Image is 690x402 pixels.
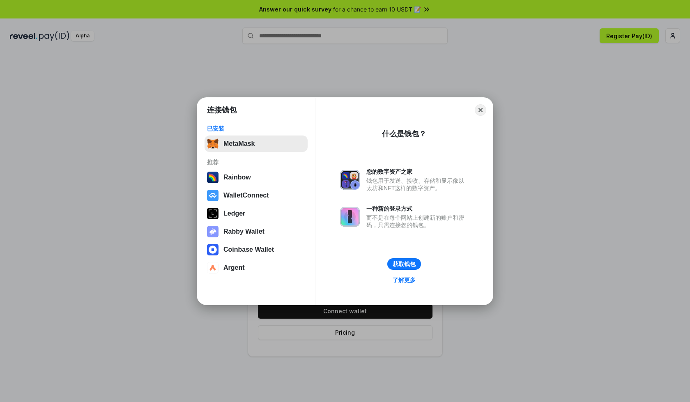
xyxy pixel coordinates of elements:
[207,226,218,237] img: svg+xml,%3Csvg%20xmlns%3D%22http%3A%2F%2Fwww.w3.org%2F2000%2Fsvg%22%20fill%3D%22none%22%20viewBox...
[366,205,468,212] div: 一种新的登录方式
[207,125,305,132] div: 已安装
[382,129,426,139] div: 什么是钱包？
[366,168,468,175] div: 您的数字资产之家
[205,187,308,204] button: WalletConnect
[475,104,486,116] button: Close
[393,260,416,268] div: 获取钱包
[340,207,360,227] img: svg+xml,%3Csvg%20xmlns%3D%22http%3A%2F%2Fwww.w3.org%2F2000%2Fsvg%22%20fill%3D%22none%22%20viewBox...
[223,140,255,147] div: MetaMask
[205,260,308,276] button: Argent
[366,214,468,229] div: 而不是在每个网站上创建新的账户和密码，只需连接您的钱包。
[205,169,308,186] button: Rainbow
[207,244,218,255] img: svg+xml,%3Csvg%20width%3D%2228%22%20height%3D%2228%22%20viewBox%3D%220%200%2028%2028%22%20fill%3D...
[388,275,421,285] a: 了解更多
[207,172,218,183] img: svg+xml,%3Csvg%20width%3D%22120%22%20height%3D%22120%22%20viewBox%3D%220%200%20120%20120%22%20fil...
[393,276,416,284] div: 了解更多
[205,136,308,152] button: MetaMask
[207,190,218,201] img: svg+xml,%3Csvg%20width%3D%2228%22%20height%3D%2228%22%20viewBox%3D%220%200%2028%2028%22%20fill%3D...
[387,258,421,270] button: 获取钱包
[223,210,245,217] div: Ledger
[223,174,251,181] div: Rainbow
[366,177,468,192] div: 钱包用于发送、接收、存储和显示像以太坊和NFT这样的数字资产。
[223,246,274,253] div: Coinbase Wallet
[223,228,264,235] div: Rabby Wallet
[207,138,218,149] img: svg+xml,%3Csvg%20fill%3D%22none%22%20height%3D%2233%22%20viewBox%3D%220%200%2035%2033%22%20width%...
[207,105,237,115] h1: 连接钱包
[205,241,308,258] button: Coinbase Wallet
[207,208,218,219] img: svg+xml,%3Csvg%20xmlns%3D%22http%3A%2F%2Fwww.w3.org%2F2000%2Fsvg%22%20width%3D%2228%22%20height%3...
[205,205,308,222] button: Ledger
[223,264,245,271] div: Argent
[207,159,305,166] div: 推荐
[340,170,360,190] img: svg+xml,%3Csvg%20xmlns%3D%22http%3A%2F%2Fwww.w3.org%2F2000%2Fsvg%22%20fill%3D%22none%22%20viewBox...
[205,223,308,240] button: Rabby Wallet
[223,192,269,199] div: WalletConnect
[207,262,218,273] img: svg+xml,%3Csvg%20width%3D%2228%22%20height%3D%2228%22%20viewBox%3D%220%200%2028%2028%22%20fill%3D...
